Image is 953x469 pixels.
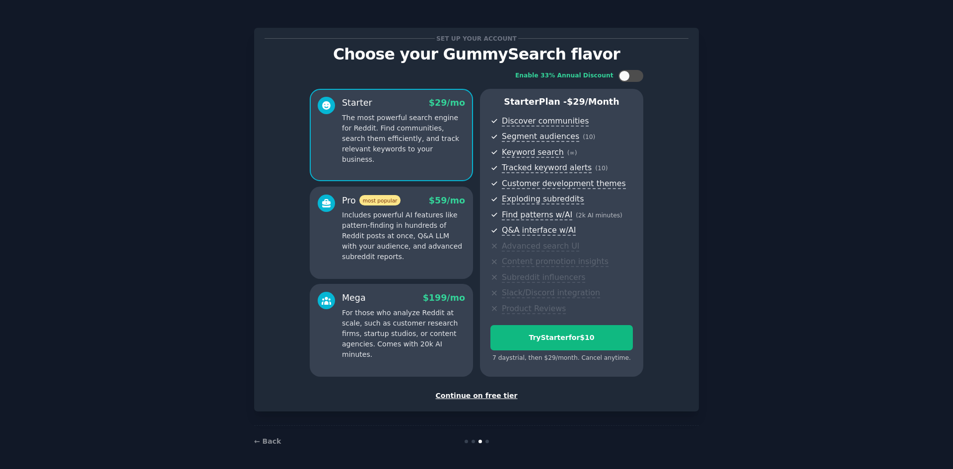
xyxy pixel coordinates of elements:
span: Advanced search UI [502,241,579,252]
div: Starter [342,97,372,109]
p: Starter Plan - [490,96,633,108]
span: Find patterns w/AI [502,210,572,220]
span: Segment audiences [502,132,579,142]
span: Customer development themes [502,179,626,189]
span: Keyword search [502,147,564,158]
span: Content promotion insights [502,257,609,267]
p: For those who analyze Reddit at scale, such as customer research firms, startup studios, or conte... [342,308,465,360]
p: Choose your GummySearch flavor [265,46,688,63]
span: ( 10 ) [583,134,595,140]
a: ← Back [254,437,281,445]
div: Enable 33% Annual Discount [515,71,613,80]
span: Q&A interface w/AI [502,225,576,236]
p: The most powerful search engine for Reddit. Find communities, search them efficiently, and track ... [342,113,465,165]
span: Exploding subreddits [502,194,584,204]
span: Slack/Discord integration [502,288,600,298]
div: Mega [342,292,366,304]
div: Pro [342,195,401,207]
div: 7 days trial, then $ 29 /month . Cancel anytime. [490,354,633,363]
span: $ 59 /mo [429,196,465,205]
span: $ 199 /mo [423,293,465,303]
span: ( 2k AI minutes ) [576,212,622,219]
span: Discover communities [502,116,589,127]
span: Tracked keyword alerts [502,163,592,173]
span: Subreddit influencers [502,272,585,283]
span: $ 29 /month [567,97,619,107]
span: most popular [359,195,401,205]
p: Includes powerful AI features like pattern-finding in hundreds of Reddit posts at once, Q&A LLM w... [342,210,465,262]
span: $ 29 /mo [429,98,465,108]
span: ( 10 ) [595,165,608,172]
span: Set up your account [435,33,519,44]
div: Continue on free tier [265,391,688,401]
span: Product Reviews [502,304,566,314]
span: ( ∞ ) [567,149,577,156]
button: TryStarterfor$10 [490,325,633,350]
div: Try Starter for $10 [491,333,632,343]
